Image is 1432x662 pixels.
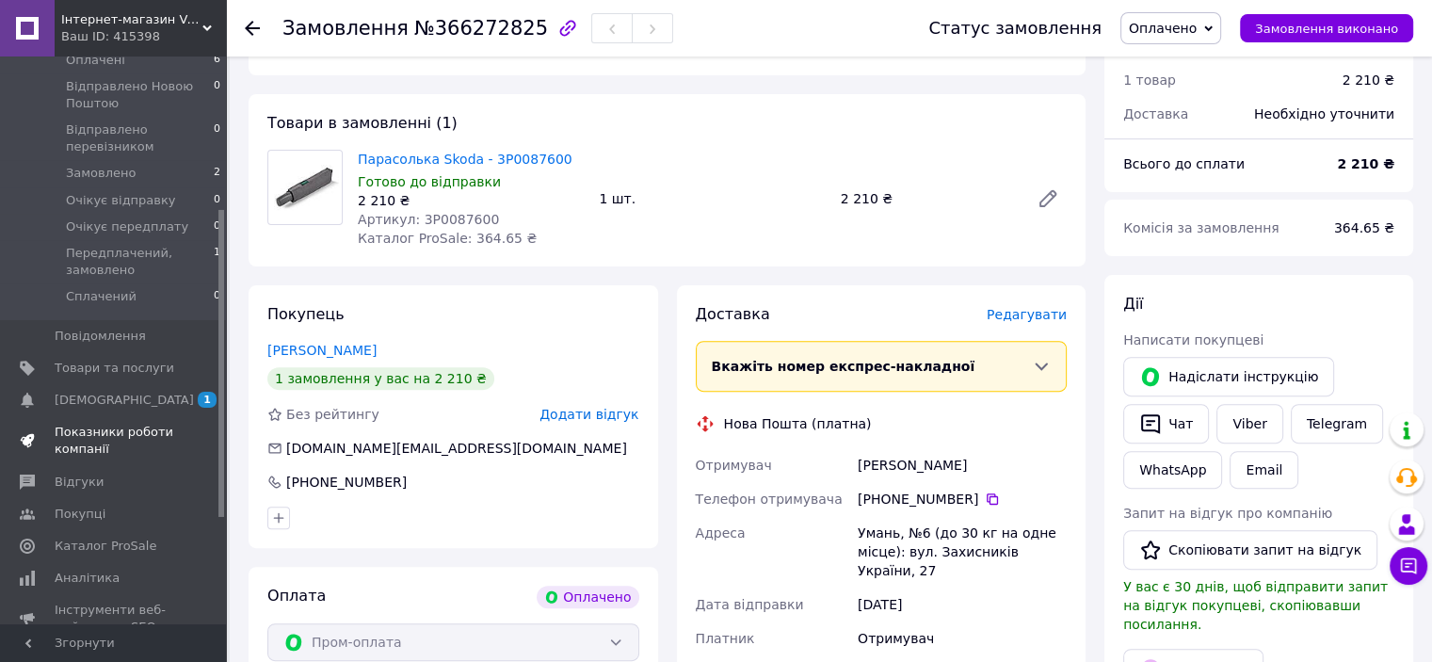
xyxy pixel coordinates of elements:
span: Написати покупцеві [1123,332,1263,347]
span: У вас є 30 днів, щоб відправити запит на відгук покупцеві, скопіювавши посилання. [1123,579,1388,632]
div: 1 замовлення у вас на 2 210 ₴ [267,367,494,390]
div: Повернутися назад [245,19,260,38]
span: Телефон отримувача [696,492,843,507]
span: Платник [696,631,755,646]
div: Нова Пошта (платна) [719,414,877,433]
span: Очікує відправку [66,192,176,209]
div: 1 шт. [591,186,832,212]
span: 1 товар [1123,73,1176,88]
span: Адреса [696,525,746,541]
div: Необхідно уточнити [1243,93,1406,135]
div: [PHONE_NUMBER] [858,490,1067,509]
span: Комісія за замовлення [1123,220,1279,235]
span: Покупці [55,506,105,523]
a: WhatsApp [1123,451,1222,489]
a: Парасолька Skoda - 3P0087600 [358,152,572,167]
div: Статус замовлення [928,19,1102,38]
button: Замовлення виконано [1240,14,1413,42]
span: Готово до відправки [358,174,501,189]
div: Умань, №6 (до 30 кг на одне місце): вул. Захисників України, 27 [854,516,1070,588]
img: Парасолька Skoda - 3P0087600 [268,165,342,210]
span: Вкажіть номер експрес-накладної [712,359,975,374]
span: Замовлення [282,17,409,40]
div: [PERSON_NAME] [854,448,1070,482]
span: 6 [214,52,220,69]
div: Оплачено [537,586,638,608]
button: Email [1230,451,1298,489]
span: №366272825 [414,17,548,40]
span: 0 [214,121,220,155]
span: Відгуки [55,474,104,491]
span: Покупець [267,305,345,323]
span: 1 [198,392,217,408]
span: Оплата [267,587,326,605]
span: 0 [214,192,220,209]
span: Доставка [1123,106,1188,121]
span: Очікує передплату [66,218,188,235]
div: Отримувач [854,622,1070,655]
span: Аналітика [55,570,120,587]
span: Всього до сплати [1123,156,1245,171]
span: Отримувач [696,458,772,473]
div: [DATE] [854,588,1070,622]
span: [DEMOGRAPHIC_DATA] [55,392,194,409]
a: Редагувати [1029,180,1067,218]
div: 2 210 ₴ [358,191,584,210]
b: 2 210 ₴ [1337,156,1394,171]
span: 0 [214,78,220,112]
span: Каталог ProSale: 364.65 ₴ [358,231,537,246]
div: [PHONE_NUMBER] [284,473,409,492]
button: Надіслати інструкцію [1123,357,1334,396]
span: Без рейтингу [286,407,379,422]
span: 0 [214,288,220,305]
span: Інтернет-магазин VAG-AUTO [61,11,202,28]
div: 2 210 ₴ [1343,71,1394,89]
div: Ваш ID: 415398 [61,28,226,45]
span: Інструменти веб-майстра та SEO [55,602,174,636]
span: Замовлено [66,165,136,182]
span: Каталог ProSale [55,538,156,555]
span: Повідомлення [55,328,146,345]
span: 1 [214,245,220,279]
span: 364.65 ₴ [1334,220,1394,235]
span: Артикул: 3P0087600 [358,212,499,227]
span: Відправлено Новою Поштою [66,78,214,112]
button: Чат [1123,404,1209,444]
span: Товари та послуги [55,360,174,377]
span: Відправлено перевізником [66,121,214,155]
span: 0 [214,218,220,235]
span: Товари в замовленні (1) [267,114,458,132]
span: Дії [1123,295,1143,313]
span: Дата відправки [696,597,804,612]
span: [DOMAIN_NAME][EMAIL_ADDRESS][DOMAIN_NAME] [286,441,627,456]
button: Скопіювати запит на відгук [1123,530,1377,570]
span: Оплачені [66,52,125,69]
div: 2 210 ₴ [833,186,1022,212]
span: Сплачений [66,288,137,305]
span: Редагувати [987,307,1067,322]
span: Запит на відгук про компанію [1123,506,1332,521]
span: Оплачено [1129,21,1197,36]
span: Показники роботи компанії [55,424,174,458]
span: 2 [214,165,220,182]
span: Додати відгук [539,407,638,422]
span: Замовлення виконано [1255,22,1398,36]
a: Telegram [1291,404,1383,444]
a: [PERSON_NAME] [267,343,377,358]
button: Чат з покупцем [1390,547,1427,585]
span: Доставка [696,305,770,323]
span: Передплачений, замовлено [66,245,214,279]
a: Viber [1216,404,1282,444]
